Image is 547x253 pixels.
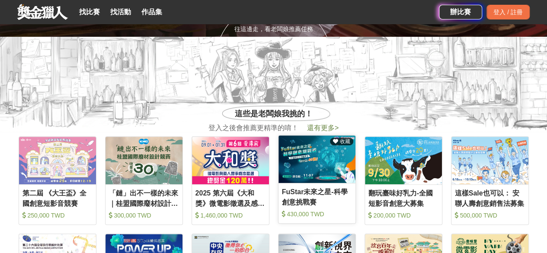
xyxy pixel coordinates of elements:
span: 登入之後會推薦更精準的唷！ [208,123,298,133]
img: Cover Image [19,137,96,184]
a: Cover Image 收藏FuStar未來之星-科學創意挑戰賽 430,000 TWD [278,135,356,224]
div: 這樣Sale也可以： 安聯人壽創意銷售法募集 [455,188,525,208]
a: 作品集 [138,6,166,18]
div: 「鏈」出不一樣的未來｜桂盟國際廢材設計競賽 [109,188,179,208]
a: Cover Image翻玩臺味好乳力-全國短影音創意大募集 200,000 TWD [365,136,442,225]
div: FuStar未來之星-科學創意挑戰賽 [282,187,352,206]
div: 往這邊走，看老闆娘推薦任務 [216,25,332,34]
img: Cover Image [278,135,355,183]
div: 250,000 TWD [22,211,93,220]
a: 找活動 [107,6,134,18]
div: 第二屆 《大王盃》全國創意短影音競賽 [22,188,93,208]
img: Cover Image [451,137,528,184]
div: 登入 / 註冊 [486,5,530,19]
div: 2025 第六屆《大和獎》微電影徵選及感人實事分享 [195,188,266,208]
div: 200,000 TWD [368,211,438,220]
img: Cover Image [365,137,442,184]
div: 430,000 TWD [282,210,352,218]
a: Cover Image第二屆 《大王盃》全國創意短影音競賽 250,000 TWD [19,136,96,225]
img: Cover Image [192,137,269,184]
a: 辦比賽 [439,5,482,19]
a: 找比賽 [76,6,103,18]
div: 翻玩臺味好乳力-全國短影音創意大募集 [368,188,438,208]
span: 還有更多 > [307,124,339,131]
img: Cover Image [106,137,182,184]
div: 300,000 TWD [109,211,179,220]
a: Cover Image2025 第六屆《大和獎》微電影徵選及感人實事分享 1,460,000 TWD [192,136,269,225]
span: 收藏 [338,138,350,144]
a: 還有更多> [307,124,339,131]
a: Cover Image這樣Sale也可以： 安聯人壽創意銷售法募集 500,000 TWD [451,136,529,225]
div: 1,460,000 TWD [195,211,266,220]
a: Cover Image「鏈」出不一樣的未來｜桂盟國際廢材設計競賽 300,000 TWD [105,136,183,225]
span: 這些是老闆娘我挑的！ [235,108,313,120]
div: 500,000 TWD [455,211,525,220]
